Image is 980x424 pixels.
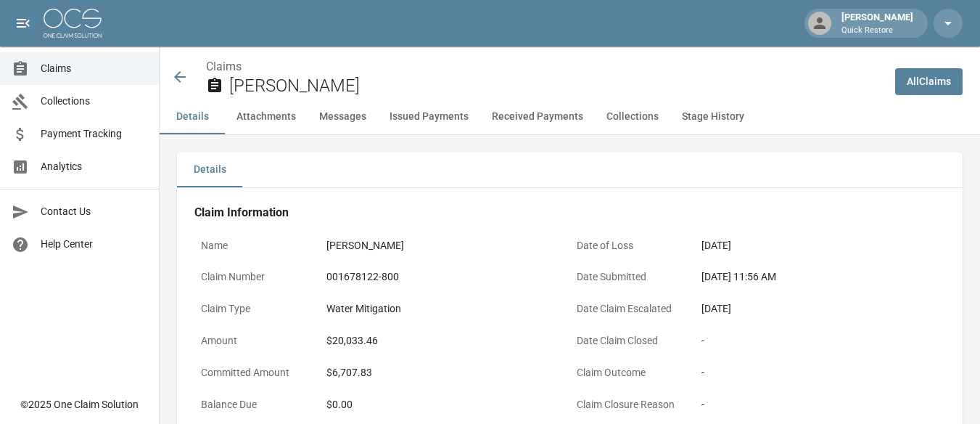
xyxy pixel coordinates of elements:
p: Date Submitted [570,263,696,291]
a: AllClaims [895,68,963,95]
div: Water Mitigation [326,301,564,317]
p: Date Claim Closed [570,327,696,355]
p: Name [194,232,320,260]
p: Claim Outcome [570,359,696,387]
span: Collections [41,94,147,109]
div: details tabs [177,152,963,187]
button: Messages [308,99,378,134]
div: - [701,333,939,348]
nav: breadcrumb [206,58,884,76]
button: Issued Payments [378,99,480,134]
span: Claims [41,61,147,76]
div: 001678122-800 [326,269,564,285]
p: Quick Restore [841,25,913,37]
h4: Claim Information [194,205,945,220]
p: Claim Closure Reason [570,391,696,419]
div: $20,033.46 [326,333,564,348]
button: Stage History [670,99,756,134]
div: - [701,397,939,412]
span: Contact Us [41,204,147,219]
p: Date of Loss [570,232,696,260]
span: Help Center [41,237,147,252]
button: Details [177,152,242,187]
button: Collections [595,99,670,134]
button: Details [160,99,225,134]
div: anchor tabs [160,99,980,134]
button: Attachments [225,99,308,134]
div: © 2025 One Claim Solution [20,397,139,412]
div: [DATE] [701,301,939,317]
a: Claims [206,60,242,73]
div: [PERSON_NAME] [326,238,564,253]
div: [PERSON_NAME] [836,10,919,36]
div: $6,707.83 [326,365,564,380]
div: - [701,365,939,380]
p: Amount [194,327,320,355]
div: [DATE] [701,238,939,253]
button: open drawer [9,9,38,38]
img: ocs-logo-white-transparent.png [44,9,102,38]
div: [DATE] 11:56 AM [701,269,939,285]
span: Analytics [41,159,147,174]
p: Committed Amount [194,359,320,387]
p: Claim Type [194,295,320,323]
div: $0.00 [326,397,564,412]
span: Payment Tracking [41,126,147,142]
button: Received Payments [480,99,595,134]
p: Balance Due [194,391,320,419]
h2: [PERSON_NAME] [229,76,884,97]
p: Date Claim Escalated [570,295,696,323]
p: Claim Number [194,263,320,291]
